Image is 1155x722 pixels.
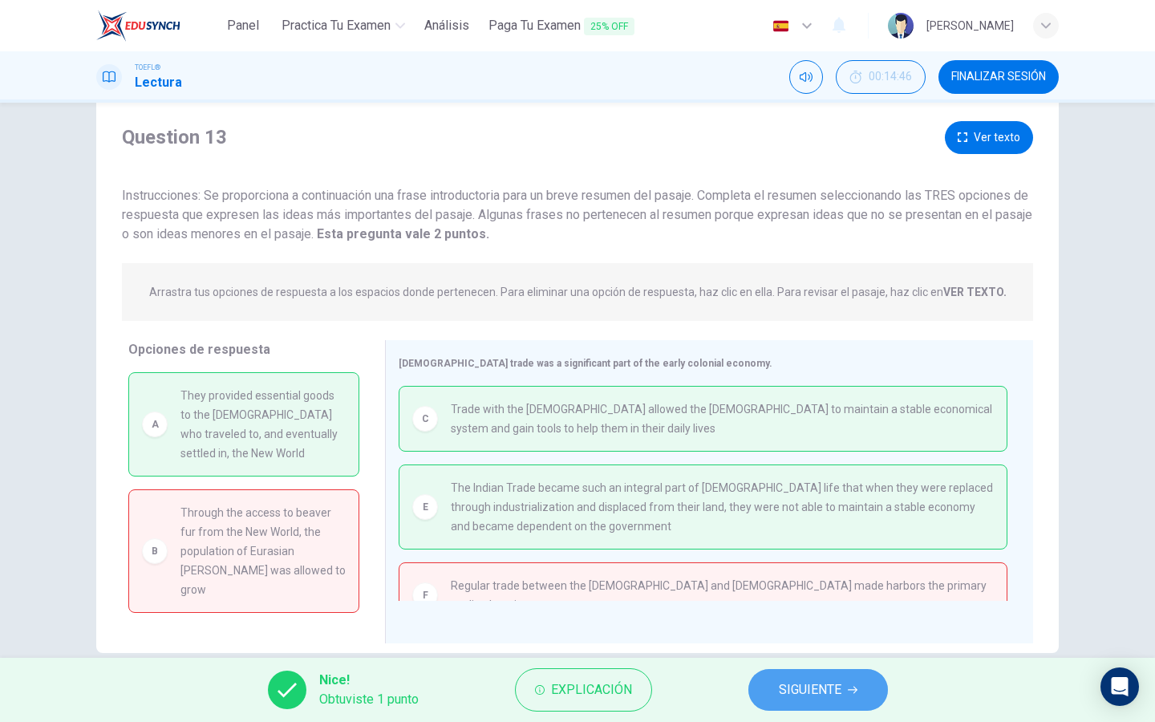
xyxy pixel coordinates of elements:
[888,13,914,39] img: Profile picture
[451,576,994,615] span: Regular trade between the [DEMOGRAPHIC_DATA] and [DEMOGRAPHIC_DATA] made harbors the primary trad...
[482,11,641,41] button: Paga Tu Examen25% OFF
[282,16,391,35] span: Practica tu examen
[122,188,1032,241] span: Instrucciones: Se proporciona a continuación una frase introductoria para un breve resumen del pa...
[418,11,476,41] a: Análisis
[1100,667,1139,706] div: Open Intercom Messenger
[149,286,1007,298] p: Arrastra tus opciones de respuesta a los espacios donde pertenecen. Para eliminar una opción de r...
[135,62,160,73] span: TOEFL®
[142,538,168,564] div: B
[314,226,489,241] strong: Esta pregunta vale 2 puntos.
[779,679,841,701] span: SIGUIENTE
[217,11,269,41] a: Panel
[399,358,772,369] span: [DEMOGRAPHIC_DATA] trade was a significant part of the early colonial economy.
[135,73,182,92] h1: Lectura
[836,60,926,94] div: Ocultar
[227,16,259,35] span: Panel
[122,124,227,150] h4: Question 13
[943,286,1007,298] strong: VER TEXTO.
[938,60,1059,94] button: FINALIZAR SESIÓN
[515,668,652,712] button: Explicación
[142,412,168,437] div: A
[96,10,180,42] img: EduSynch logo
[748,669,888,711] button: SIGUIENTE
[789,60,823,94] div: Silenciar
[551,679,632,701] span: Explicación
[319,671,419,690] span: Nice!
[418,11,476,40] button: Análisis
[180,503,346,599] span: Through the access to beaver fur from the New World, the population of Eurasian [PERSON_NAME] was...
[836,60,926,94] button: 00:14:46
[96,10,217,42] a: EduSynch logo
[771,20,791,32] img: es
[217,11,269,40] button: Panel
[275,11,411,40] button: Practica tu examen
[412,582,438,608] div: F
[869,71,912,83] span: 00:14:46
[319,690,419,709] span: Obtuviste 1 punto
[951,71,1046,83] span: FINALIZAR SESIÓN
[584,18,634,35] span: 25% OFF
[945,121,1033,154] button: Ver texto
[926,16,1014,35] div: [PERSON_NAME]
[412,494,438,520] div: E
[180,386,346,463] span: They provided essential goods to the [DEMOGRAPHIC_DATA] who traveled to, and eventually settled i...
[412,406,438,432] div: C
[424,16,469,35] span: Análisis
[128,342,270,357] span: Opciones de respuesta
[488,16,634,36] span: Paga Tu Examen
[451,478,994,536] span: The Indian Trade became such an integral part of [DEMOGRAPHIC_DATA] life that when they were repl...
[451,400,994,438] span: Trade with the [DEMOGRAPHIC_DATA] allowed the [DEMOGRAPHIC_DATA] to maintain a stable economical ...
